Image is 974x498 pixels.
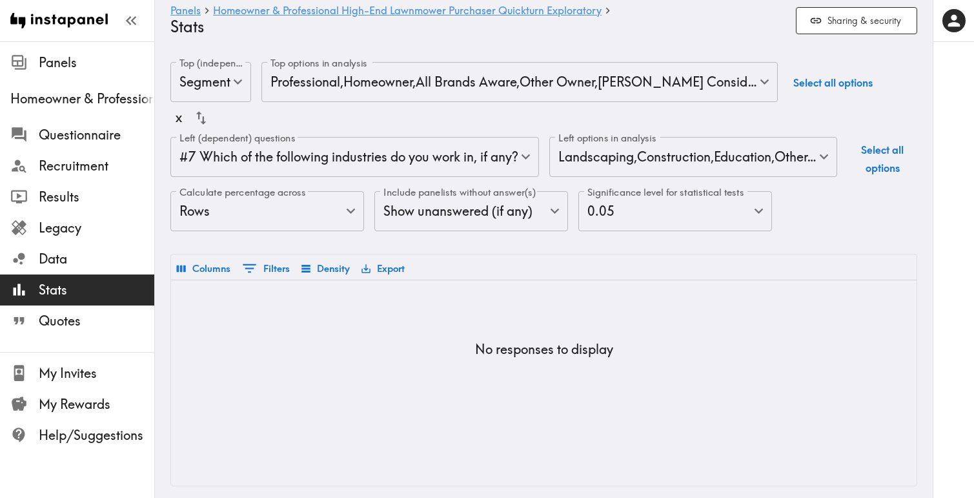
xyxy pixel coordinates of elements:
[39,312,154,330] span: Quotes
[578,191,772,231] div: 0.05
[170,191,364,231] div: Rows
[39,54,154,72] span: Panels
[39,157,154,175] span: Recruitment
[374,191,568,231] div: Show unanswered (if any)
[587,185,744,200] label: Significance level for statistical tests
[174,258,234,280] button: Select columns
[39,188,154,206] span: Results
[39,364,154,382] span: My Invites
[549,137,837,177] div: Landscaping , Construction , Education , Other , None of the above
[847,137,917,181] button: Select all options
[10,90,154,108] span: Homeowner & Professional High-End Lawnmower Purchaser Quickturn Exploratory
[170,5,201,17] a: Panels
[39,395,154,413] span: My Rewards
[170,17,786,36] h4: Stats
[261,62,778,102] div: Professional , Homeowner , All Brands Aware , Other Owner , [PERSON_NAME] Considerer , Other Cons...
[170,62,251,102] div: Segment
[39,126,154,144] span: Questionnaire
[39,281,154,299] span: Stats
[213,5,602,17] a: Homeowner & Professional High-End Lawnmower Purchaser Quickturn Exploratory
[788,62,878,104] button: Select all options
[39,219,154,237] span: Legacy
[239,257,293,280] button: Show filters
[558,131,656,145] label: Left options in analysis
[383,185,536,200] label: Include panelists without answer(s)
[179,185,306,200] label: Calculate percentage across
[170,137,539,177] div: #7 Which of the following industries do you work in, if any?
[270,56,367,70] label: Top options in analysis
[475,340,613,358] h5: No responses to display
[179,131,295,145] label: Left (dependent) questions
[39,250,154,268] span: Data
[358,258,408,280] button: Export
[176,104,182,132] div: x
[298,258,353,280] button: Density
[179,56,245,70] label: Top (independent) questions
[796,7,917,35] button: Sharing & security
[39,426,154,444] span: Help/Suggestions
